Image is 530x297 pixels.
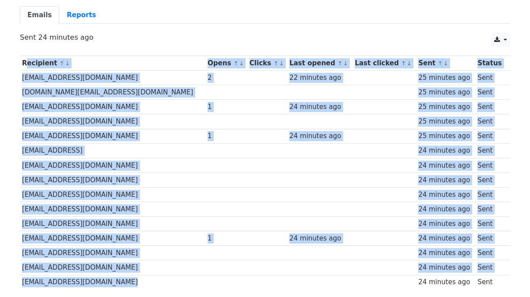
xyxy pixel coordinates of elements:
div: 24 minutes ago [418,263,473,273]
div: 1 [208,233,245,244]
td: [EMAIL_ADDRESS][DOMAIN_NAME] [20,275,205,289]
a: ↓ [279,60,284,67]
div: 25 minutes ago [418,102,473,112]
td: Sent [476,85,506,100]
td: Sent [476,173,506,187]
td: Sent [476,217,506,231]
a: Reports [59,6,103,24]
div: 25 minutes ago [418,131,473,141]
div: 24 minutes ago [418,219,473,229]
div: 1 [208,102,245,112]
a: ↓ [239,60,244,67]
th: Last clicked [353,56,416,71]
td: Sent [476,246,506,260]
td: Sent [476,129,506,143]
th: Recipient [20,56,205,71]
td: Sent [476,158,506,173]
th: Opens [205,56,247,71]
div: 24 minutes ago [289,102,351,112]
a: ↓ [343,60,348,67]
td: Sent [476,187,506,202]
a: ↑ [60,60,64,67]
td: [EMAIL_ADDRESS][DOMAIN_NAME] [20,246,205,260]
a: ↓ [407,60,412,67]
td: [DOMAIN_NAME][EMAIL_ADDRESS][DOMAIN_NAME] [20,85,205,100]
div: 24 minutes ago [418,161,473,171]
iframe: Chat Widget [486,255,530,297]
td: Sent [476,231,506,246]
p: Sent 24 minutes ago [20,33,510,42]
td: Sent [476,71,506,85]
div: 2 [208,73,245,83]
a: ↑ [337,60,342,67]
div: 25 minutes ago [418,87,473,98]
td: Sent [476,143,506,158]
div: 24 minutes ago [418,277,473,287]
td: [EMAIL_ADDRESS] [20,143,205,158]
div: Виджет чата [486,255,530,297]
th: Status [476,56,506,71]
td: [EMAIL_ADDRESS][DOMAIN_NAME] [20,260,205,275]
td: [EMAIL_ADDRESS][DOMAIN_NAME] [20,187,205,202]
div: 22 minutes ago [289,73,351,83]
th: Sent [416,56,475,71]
div: 24 minutes ago [289,131,351,141]
td: Sent [476,100,506,114]
td: [EMAIL_ADDRESS][DOMAIN_NAME] [20,114,205,129]
td: [EMAIL_ADDRESS][DOMAIN_NAME] [20,100,205,114]
td: Sent [476,275,506,289]
a: ↑ [234,60,238,67]
div: 24 minutes ago [418,204,473,214]
div: 1 [208,131,245,141]
div: 24 minutes ago [418,146,473,156]
a: Emails [20,6,59,24]
div: 24 minutes ago [289,233,351,244]
div: 24 minutes ago [418,190,473,200]
td: [EMAIL_ADDRESS][DOMAIN_NAME] [20,71,205,85]
td: Sent [476,202,506,217]
div: 24 minutes ago [418,233,473,244]
a: ↓ [65,60,70,67]
th: Last opened [287,56,352,71]
div: 25 minutes ago [418,73,473,83]
td: Sent [476,260,506,275]
td: [EMAIL_ADDRESS][DOMAIN_NAME] [20,158,205,173]
th: Clicks [247,56,287,71]
td: [EMAIL_ADDRESS][DOMAIN_NAME] [20,173,205,187]
a: ↑ [401,60,406,67]
div: 24 minutes ago [418,248,473,258]
td: [EMAIL_ADDRESS][DOMAIN_NAME] [20,217,205,231]
td: Sent [476,114,506,129]
a: ↑ [273,60,278,67]
td: [EMAIL_ADDRESS][DOMAIN_NAME] [20,231,205,246]
div: 24 minutes ago [418,175,473,185]
td: [EMAIL_ADDRESS][DOMAIN_NAME] [20,202,205,217]
a: ↑ [438,60,443,67]
div: 25 minutes ago [418,117,473,127]
td: [EMAIL_ADDRESS][DOMAIN_NAME] [20,129,205,143]
a: ↓ [443,60,448,67]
